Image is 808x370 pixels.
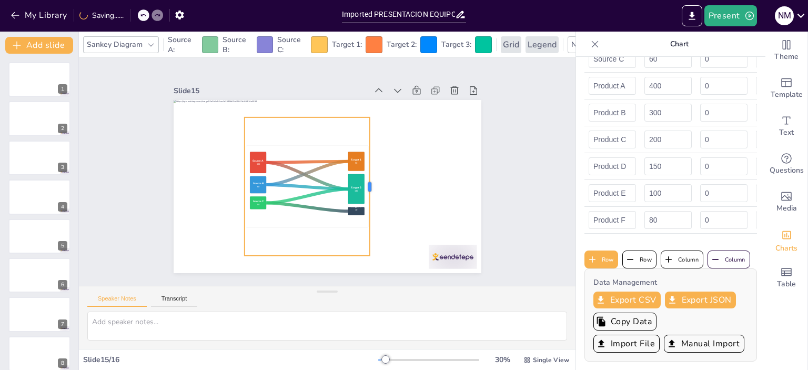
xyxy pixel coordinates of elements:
[661,251,703,268] button: Column
[603,32,755,57] p: Chart
[771,89,803,101] span: Template
[644,157,692,175] input: Enter value
[58,358,67,368] div: 8
[644,131,692,148] input: Enter value
[756,50,803,68] input: Enter value
[8,101,70,136] div: 2
[589,131,636,148] input: Q6
[644,211,692,229] input: Enter value
[700,50,748,68] input: Enter value
[775,243,797,254] span: Charts
[8,258,70,293] div: 6
[526,36,559,53] div: Legend
[644,50,692,68] input: Enter value
[593,335,660,353] button: Import File
[765,259,807,297] div: Add a table
[756,157,803,175] input: Enter value
[490,355,515,365] div: 30 %
[700,131,748,148] input: Enter value
[501,36,521,53] div: Grid
[765,69,807,107] div: Add ready made slides
[779,127,794,138] span: Text
[58,84,67,94] div: 1
[589,77,636,95] input: Q4
[441,39,473,49] span: Target 3 :
[79,11,124,21] div: Saving......
[255,141,258,144] text: 60
[8,297,70,332] div: 7
[765,183,807,221] div: Add images, graphics, shapes or video
[593,277,748,287] h4: Data Management
[589,157,636,175] input: Q7
[387,39,418,49] span: Target 2 :
[8,219,70,254] div: 5
[756,104,803,122] input: Enter value
[708,251,750,268] button: Column
[700,104,748,122] input: Enter value
[5,37,73,54] button: Add slide
[58,241,67,251] div: 5
[569,37,595,52] div: Nunito
[589,50,636,68] input: Q3
[351,186,355,189] text: 90
[700,157,748,175] input: Enter value
[589,211,636,229] input: Enter label
[85,37,145,52] div: Sankey Diagram
[765,32,807,69] div: Change the overall theme
[254,135,264,145] text: Source C
[756,77,803,95] input: Enter value
[756,184,803,202] input: Enter value
[775,5,794,26] button: N M
[58,163,67,172] div: 3
[589,184,636,202] input: Enter label
[332,39,363,49] span: Target 1 :
[682,5,702,26] button: Export to PowerPoint
[774,51,799,63] span: Theme
[622,251,656,268] button: Row
[58,319,67,329] div: 7
[151,295,198,307] button: Transcript
[589,104,636,122] input: Q5
[700,77,748,95] input: Enter value
[330,204,335,208] text: 140
[765,107,807,145] div: Add text boxes
[8,179,70,214] div: 4
[700,184,748,202] input: Enter value
[8,141,70,175] div: 3
[83,355,378,365] div: Slide 15 / 16
[8,62,70,97] div: 1
[315,211,325,222] text: Target 3
[644,104,692,122] input: Enter value
[704,5,757,26] button: Present
[775,6,794,25] div: N M
[644,184,692,202] input: Enter value
[593,313,656,331] button: Copy Data
[644,77,692,95] input: Enter value
[756,131,803,148] input: Enter value
[268,128,272,132] text: 80
[765,221,807,259] div: Add charts and graphs
[756,211,803,229] input: Enter value
[777,278,796,290] span: Table
[584,251,618,268] button: Row
[776,203,797,214] span: Media
[8,7,72,24] button: My Library
[664,335,744,353] button: Manual Import
[267,123,277,133] text: Source B
[533,356,569,364] span: Single View
[87,295,147,307] button: Speaker Notes
[350,180,360,191] text: Target 1
[277,35,309,55] span: Source C :
[765,145,807,183] div: Get real-time input from your audience
[593,292,661,308] button: Export CSV
[329,198,339,209] text: Target 2
[58,124,67,133] div: 2
[342,7,455,22] input: Insert title
[285,113,289,118] text: 100
[665,292,736,308] button: Export JSON
[168,35,200,55] span: Source A :
[58,280,67,289] div: 6
[223,35,255,55] span: Source B :
[770,165,804,176] span: Questions
[317,217,320,221] text: 10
